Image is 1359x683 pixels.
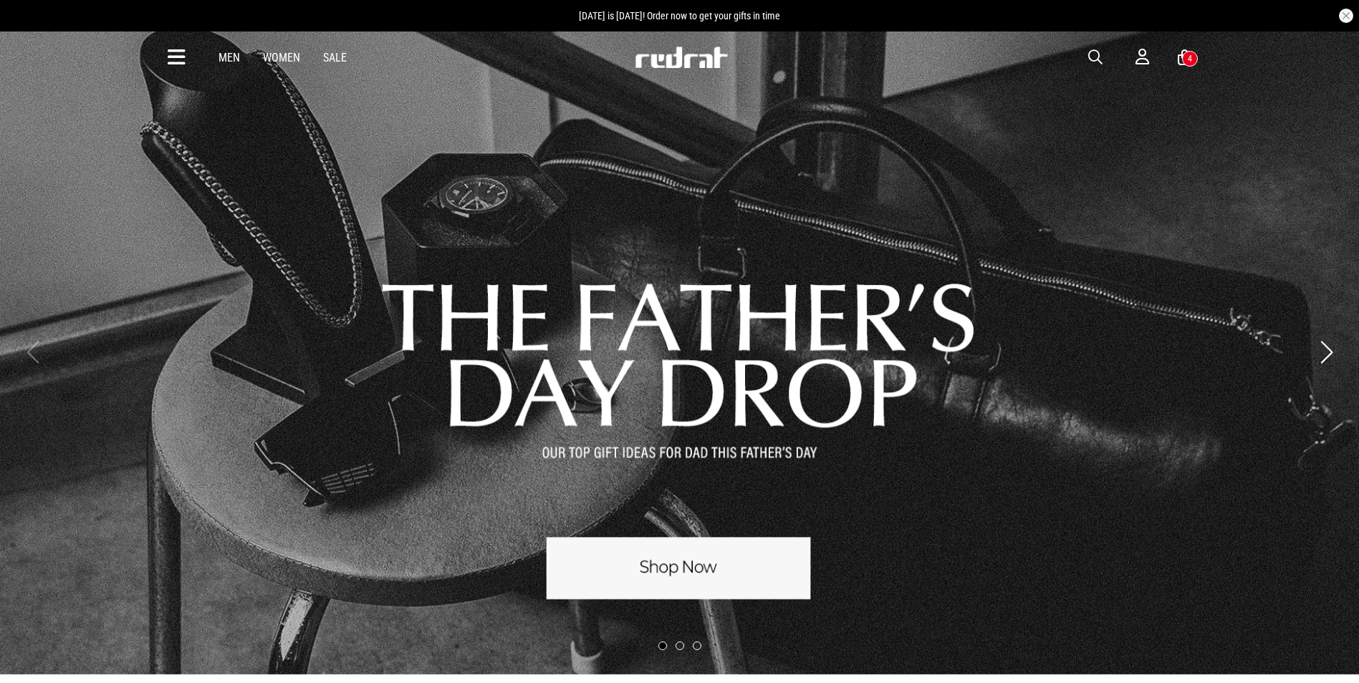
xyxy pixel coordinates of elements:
a: Men [219,51,240,64]
a: Sale [323,51,347,64]
a: Women [263,51,300,64]
img: Redrat logo [634,47,729,68]
button: Next slide [1317,336,1336,368]
span: [DATE] is [DATE]! Order now to get your gifts in time [579,10,780,21]
button: Previous slide [23,336,42,368]
a: 4 [1178,50,1191,65]
div: 4 [1188,54,1192,64]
